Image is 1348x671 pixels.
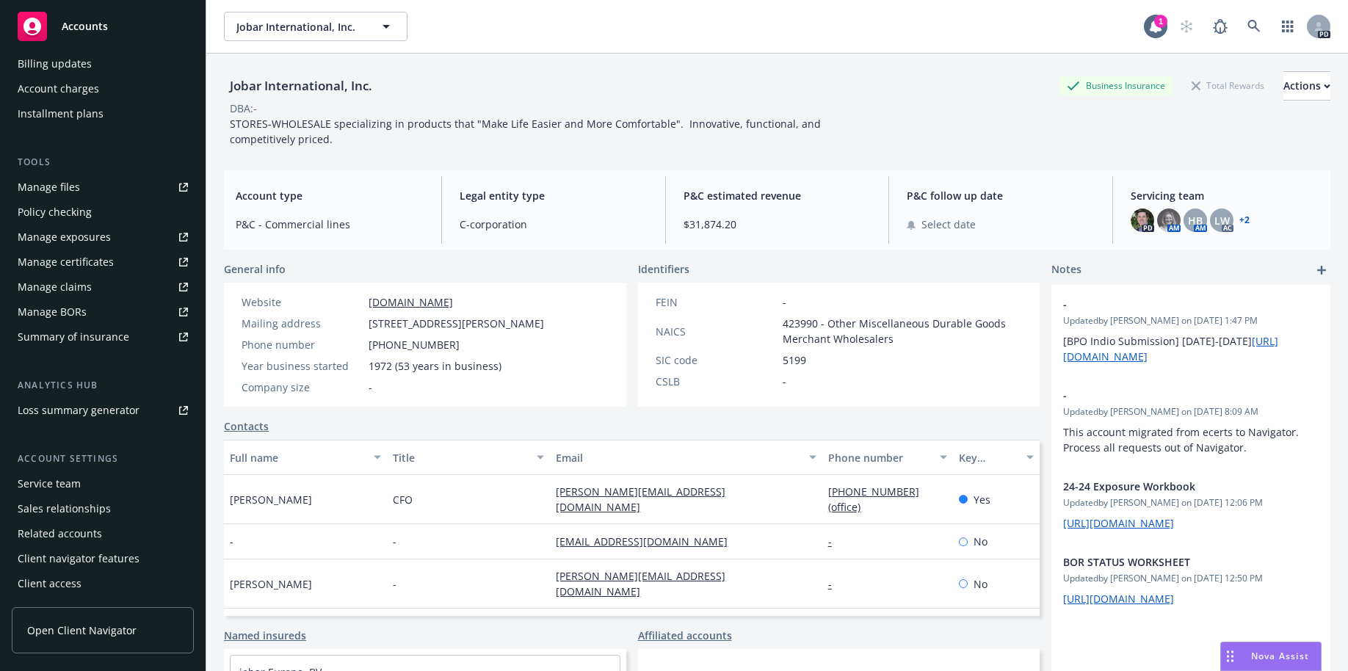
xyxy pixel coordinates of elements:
[12,225,194,249] span: Manage exposures
[393,492,413,507] span: CFO
[27,623,137,638] span: Open Client Navigator
[1283,72,1330,100] div: Actions
[828,577,844,591] a: -
[1239,12,1269,41] a: Search
[369,316,544,331] span: [STREET_ADDRESS][PERSON_NAME]
[18,175,80,199] div: Manage files
[18,77,99,101] div: Account charges
[230,492,312,507] span: [PERSON_NAME]
[822,440,953,475] button: Phone number
[230,101,257,116] div: DBA: -
[1131,188,1319,203] span: Servicing team
[12,451,194,466] div: Account settings
[12,399,194,422] a: Loss summary generator
[18,200,92,224] div: Policy checking
[556,569,725,598] a: [PERSON_NAME][EMAIL_ADDRESS][DOMAIN_NAME]
[1063,479,1280,494] span: 24-24 Exposure Workbook
[1051,467,1330,543] div: 24-24 Exposure WorkbookUpdatedby [PERSON_NAME] on [DATE] 12:06 PM[URL][DOMAIN_NAME]
[236,19,363,35] span: Jobar International, Inc.
[1239,216,1250,225] a: +2
[1051,285,1330,376] div: -Updatedby [PERSON_NAME] on [DATE] 1:47 PM[BPO Indio Submission] [DATE]-[DATE][URL][DOMAIN_NAME]
[1220,642,1322,671] button: Nova Assist
[1154,15,1167,28] div: 1
[974,534,988,549] span: No
[1283,71,1330,101] button: Actions
[1063,516,1174,530] a: [URL][DOMAIN_NAME]
[1063,425,1302,454] span: This account migrated from ecerts to Navigator. Process all requests out of Navigator.
[18,102,104,126] div: Installment plans
[1188,213,1203,228] span: HB
[18,225,111,249] div: Manage exposures
[783,374,786,389] span: -
[556,485,725,514] a: [PERSON_NAME][EMAIL_ADDRESS][DOMAIN_NAME]
[12,52,194,76] a: Billing updates
[460,217,648,232] span: C-corporation
[242,316,363,331] div: Mailing address
[12,200,194,224] a: Policy checking
[18,52,92,76] div: Billing updates
[974,576,988,592] span: No
[656,374,777,389] div: CSLB
[242,358,363,374] div: Year business started
[387,440,550,475] button: Title
[1059,76,1173,95] div: Business Insurance
[230,450,365,465] div: Full name
[369,295,453,309] a: [DOMAIN_NAME]
[12,472,194,496] a: Service team
[369,380,372,395] span: -
[1251,650,1309,662] span: Nova Assist
[684,188,872,203] span: P&C estimated revenue
[974,492,990,507] span: Yes
[230,534,233,549] span: -
[783,352,806,368] span: 5199
[656,324,777,339] div: NAICS
[638,261,689,277] span: Identifiers
[953,440,1040,475] button: Key contact
[556,450,800,465] div: Email
[12,497,194,521] a: Sales relationships
[18,547,139,570] div: Client navigator features
[1063,405,1319,418] span: Updated by [PERSON_NAME] on [DATE] 8:09 AM
[393,450,528,465] div: Title
[550,440,822,475] button: Email
[1063,592,1174,606] a: [URL][DOMAIN_NAME]
[907,188,1095,203] span: P&C follow up date
[18,497,111,521] div: Sales relationships
[18,325,129,349] div: Summary of insurance
[12,102,194,126] a: Installment plans
[224,440,387,475] button: Full name
[12,77,194,101] a: Account charges
[18,250,114,274] div: Manage certificates
[1273,12,1302,41] a: Switch app
[828,534,844,548] a: -
[1131,208,1154,232] img: photo
[656,352,777,368] div: SIC code
[828,450,931,465] div: Phone number
[556,534,739,548] a: [EMAIL_ADDRESS][DOMAIN_NAME]
[12,572,194,595] a: Client access
[12,300,194,324] a: Manage BORs
[1063,388,1280,403] span: -
[1063,314,1319,327] span: Updated by [PERSON_NAME] on [DATE] 1:47 PM
[224,261,286,277] span: General info
[12,275,194,299] a: Manage claims
[224,76,378,95] div: Jobar International, Inc.
[18,300,87,324] div: Manage BORs
[224,628,306,643] a: Named insureds
[230,576,312,592] span: [PERSON_NAME]
[1214,213,1230,228] span: LW
[638,628,732,643] a: Affiliated accounts
[12,155,194,170] div: Tools
[1063,572,1319,585] span: Updated by [PERSON_NAME] on [DATE] 12:50 PM
[783,316,1023,347] span: 423990 - Other Miscellaneous Durable Goods Merchant Wholesalers
[828,485,919,514] a: [PHONE_NUMBER] (office)
[12,522,194,545] a: Related accounts
[460,188,648,203] span: Legal entity type
[921,217,976,232] span: Select date
[1063,333,1319,364] p: [BPO Indio Submission] [DATE]-[DATE]
[242,294,363,310] div: Website
[18,399,139,422] div: Loss summary generator
[12,325,194,349] a: Summary of insurance
[1063,496,1319,509] span: Updated by [PERSON_NAME] on [DATE] 12:06 PM
[18,572,81,595] div: Client access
